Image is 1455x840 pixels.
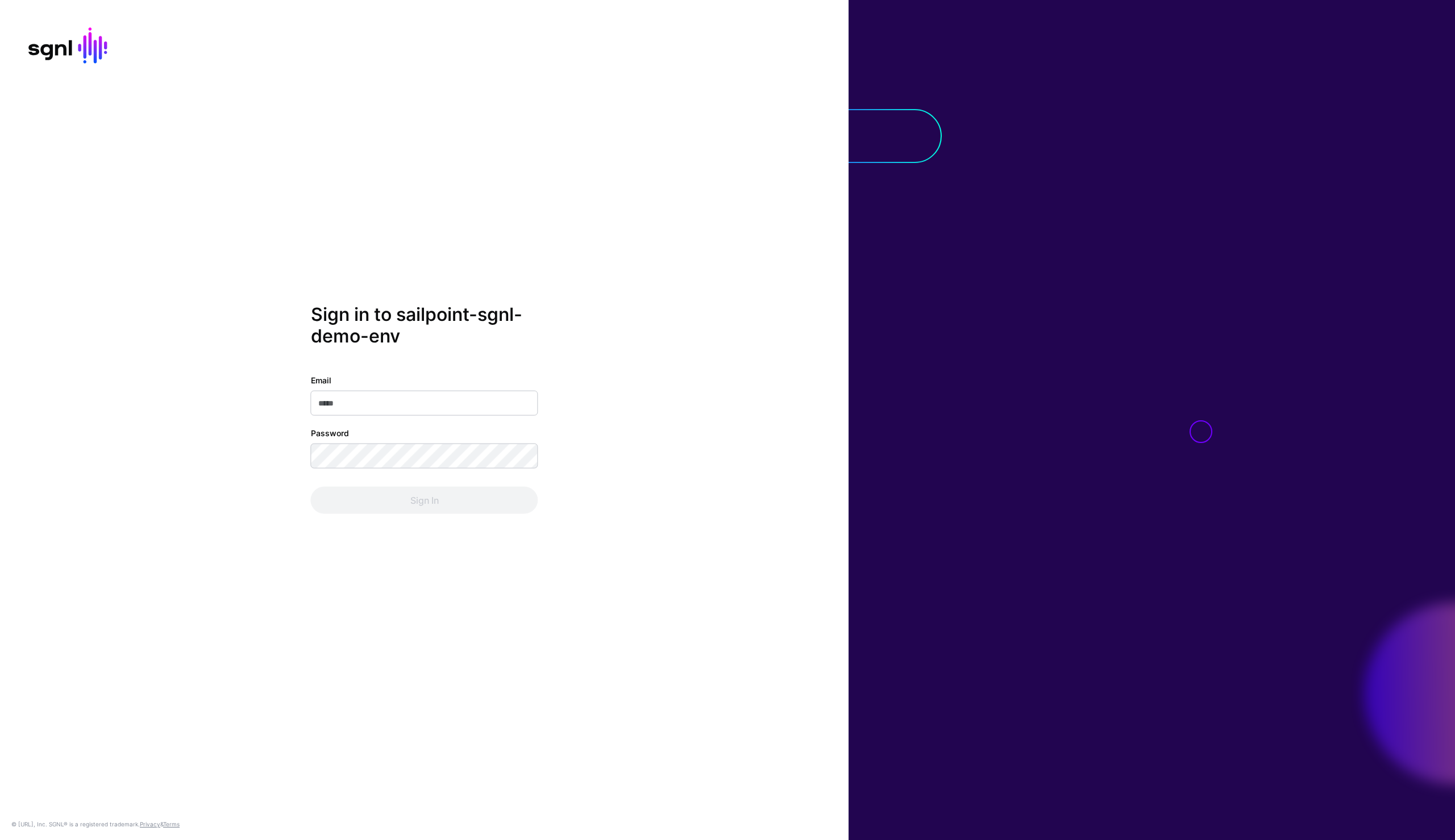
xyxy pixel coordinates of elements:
[163,821,180,828] a: Terms
[311,303,538,347] h2: Sign in to sailpoint-sgnl-demo-env
[140,821,160,828] a: Privacy
[311,374,331,386] label: Email
[11,820,180,829] div: © [URL], Inc. SGNL® is a registered trademark. &
[311,427,349,439] label: Password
